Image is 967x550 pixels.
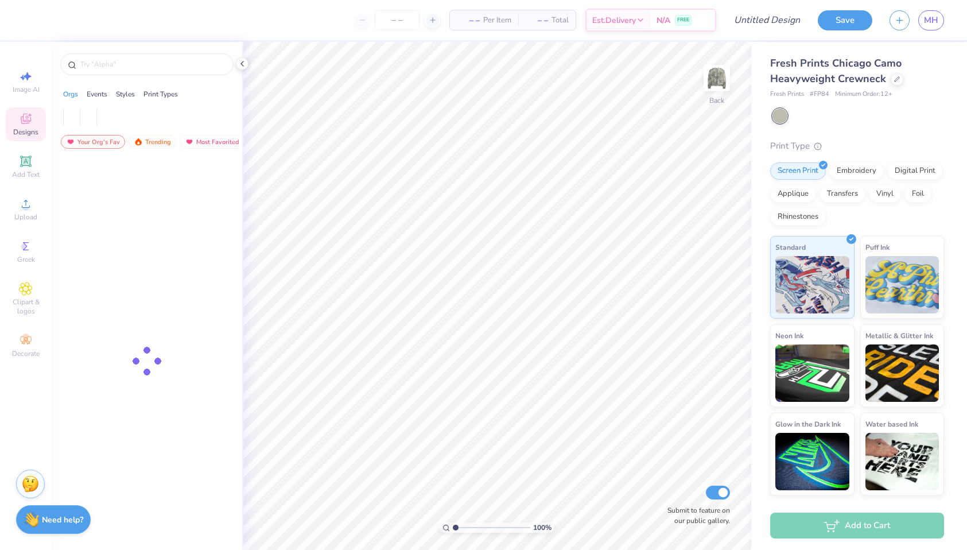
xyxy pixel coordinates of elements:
div: Embroidery [829,162,884,180]
img: Standard [775,256,849,313]
span: Standard [775,241,806,253]
img: Back [705,67,728,90]
strong: Need help? [42,514,83,525]
img: trending.gif [134,138,143,146]
div: Trending [129,135,176,149]
img: Neon Ink [775,344,849,402]
div: Styles [116,89,135,99]
span: Fresh Prints Chicago Camo Heavyweight Crewneck [770,56,902,86]
img: most_fav.gif [66,138,75,146]
img: Water based Ink [865,433,939,490]
div: Digital Print [887,162,943,180]
span: Image AI [13,85,40,94]
div: Your Org's Fav [61,135,125,149]
label: Submit to feature on our public gallery. [661,505,730,526]
a: MH [918,10,944,30]
div: Foil [904,185,931,203]
span: Fresh Prints [770,90,804,99]
span: Upload [14,212,37,222]
input: – – [375,10,420,30]
span: # FP84 [810,90,829,99]
span: Neon Ink [775,330,803,342]
div: Most Favorited [180,135,244,149]
div: Back [709,95,724,106]
div: Orgs [63,89,78,99]
div: Print Type [770,140,944,153]
span: MH [924,14,938,27]
span: Clipart & logos [6,297,46,316]
span: Decorate [12,349,40,358]
span: – – [457,14,480,26]
div: Applique [770,185,816,203]
span: Designs [13,127,38,137]
span: 100 % [533,522,552,533]
span: – – [525,14,548,26]
span: Glow in the Dark Ink [775,418,841,430]
div: Rhinestones [770,208,826,226]
span: N/A [657,14,670,26]
div: Events [87,89,107,99]
span: FREE [677,16,689,24]
span: Water based Ink [865,418,918,430]
img: Puff Ink [865,256,939,313]
div: Print Types [143,89,178,99]
span: Est. Delivery [592,14,636,26]
span: Per Item [483,14,511,26]
span: Metallic & Glitter Ink [865,330,933,342]
img: Glow in the Dark Ink [775,433,849,490]
input: Untitled Design [725,9,809,32]
span: Total [552,14,569,26]
div: Vinyl [869,185,901,203]
button: Save [818,10,872,30]
span: Minimum Order: 12 + [835,90,892,99]
img: Metallic & Glitter Ink [865,344,939,402]
span: Greek [17,255,35,264]
div: Transfers [820,185,865,203]
div: Screen Print [770,162,826,180]
span: Add Text [12,170,40,179]
span: Puff Ink [865,241,890,253]
img: most_fav.gif [185,138,194,146]
input: Try "Alpha" [79,59,226,70]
